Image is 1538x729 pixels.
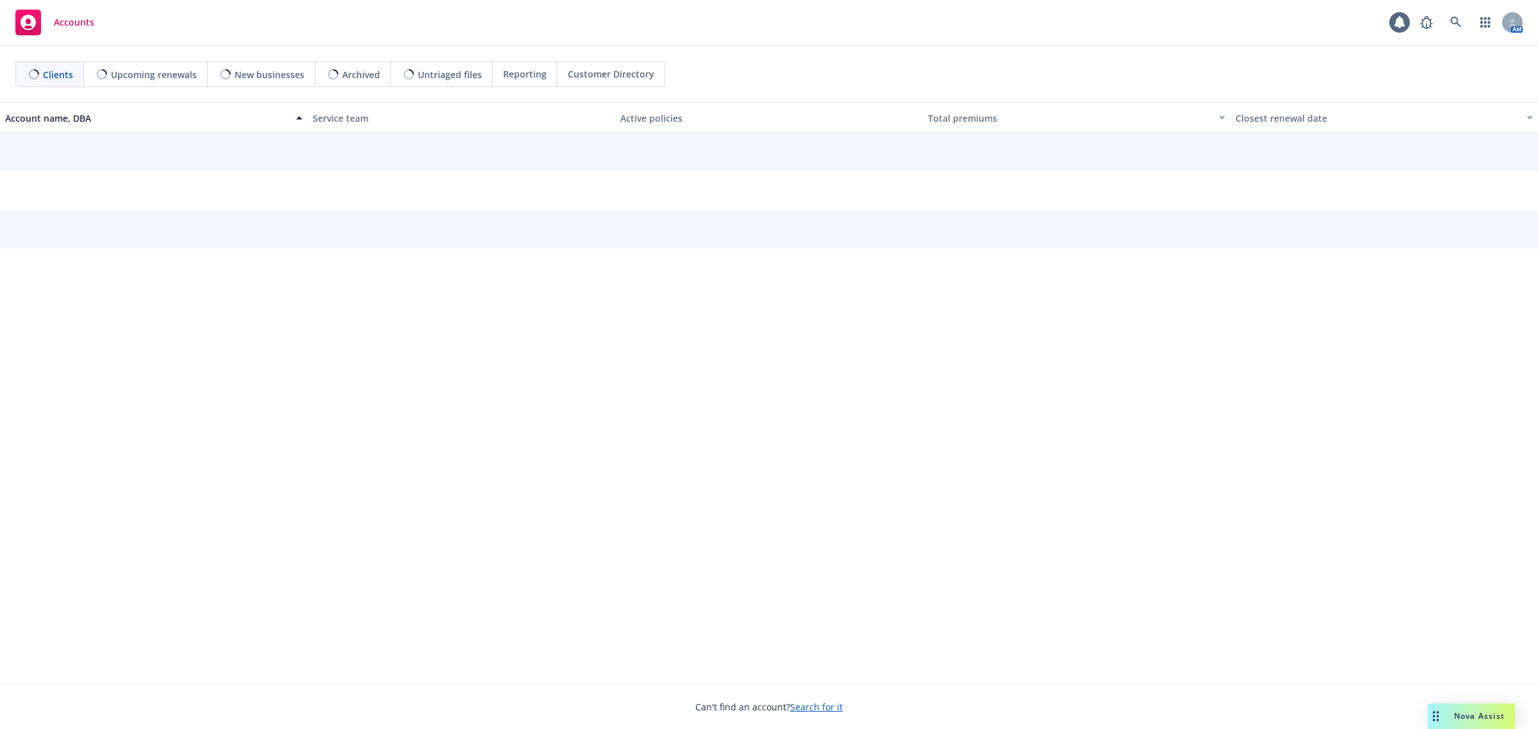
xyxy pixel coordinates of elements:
[5,111,288,125] div: Account name, DBA
[503,67,547,81] span: Reporting
[43,68,73,81] span: Clients
[418,68,482,81] span: Untriaged files
[1414,10,1439,35] a: Report a Bug
[308,102,615,133] button: Service team
[54,17,94,28] span: Accounts
[1443,10,1469,35] a: Search
[568,67,654,81] span: Customer Directory
[790,701,843,713] a: Search for it
[10,4,99,40] a: Accounts
[1236,111,1519,125] div: Closest renewal date
[342,68,380,81] span: Archived
[1428,703,1515,729] button: Nova Assist
[928,111,1211,125] div: Total premiums
[1473,10,1498,35] a: Switch app
[695,700,843,714] span: Can't find an account?
[620,111,918,125] div: Active policies
[923,102,1230,133] button: Total premiums
[615,102,923,133] button: Active policies
[111,68,197,81] span: Upcoming renewals
[313,111,610,125] div: Service team
[1454,710,1505,721] span: Nova Assist
[1230,102,1538,133] button: Closest renewal date
[235,68,304,81] span: New businesses
[1428,703,1444,729] div: Drag to move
